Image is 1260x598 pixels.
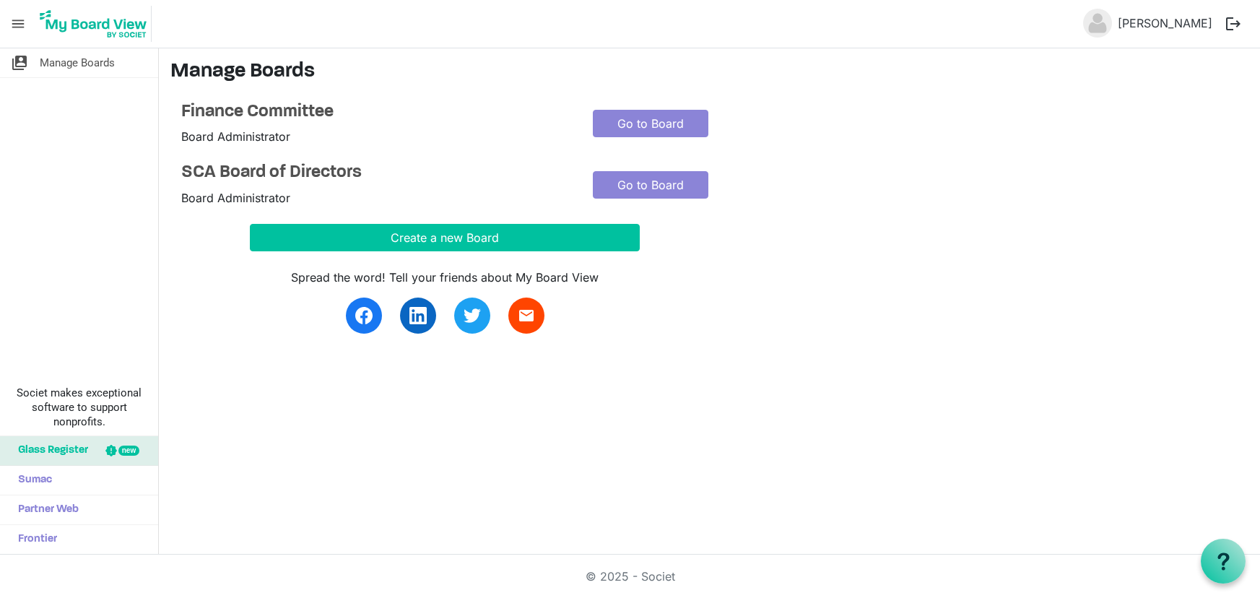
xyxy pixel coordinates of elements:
a: Go to Board [593,110,708,137]
span: Partner Web [11,495,79,524]
a: [PERSON_NAME] [1112,9,1218,38]
img: linkedin.svg [409,307,427,324]
img: facebook.svg [355,307,373,324]
a: My Board View Logo [35,6,157,42]
span: Frontier [11,525,57,554]
img: twitter.svg [464,307,481,324]
button: logout [1218,9,1248,39]
span: Sumac [11,466,52,495]
span: Glass Register [11,436,88,465]
span: Manage Boards [40,48,115,77]
a: email [508,298,544,334]
button: Create a new Board [250,224,640,251]
a: Go to Board [593,171,708,199]
span: switch_account [11,48,28,77]
h3: Manage Boards [170,60,1248,84]
img: My Board View Logo [35,6,152,42]
div: Spread the word! Tell your friends about My Board View [250,269,640,286]
a: SCA Board of Directors [181,162,571,183]
span: email [518,307,535,324]
a: Finance Committee [181,102,571,123]
div: new [118,446,139,456]
img: no-profile-picture.svg [1083,9,1112,38]
span: Board Administrator [181,129,290,144]
span: Board Administrator [181,191,290,205]
span: Societ makes exceptional software to support nonprofits. [6,386,152,429]
a: © 2025 - Societ [586,569,675,584]
span: menu [4,10,32,38]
